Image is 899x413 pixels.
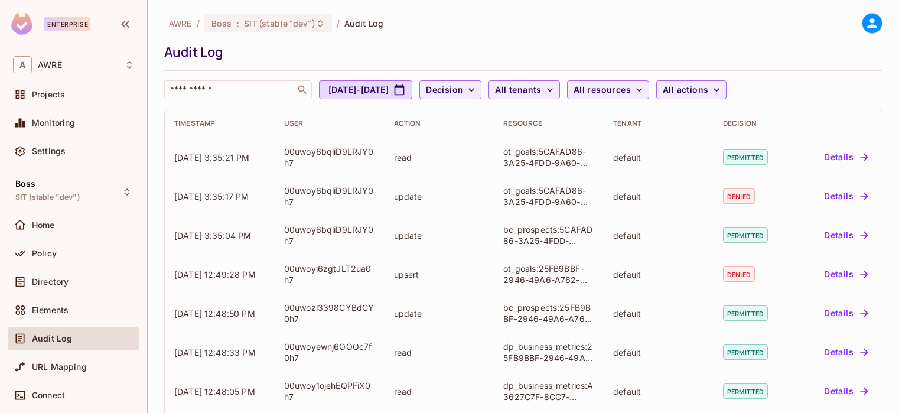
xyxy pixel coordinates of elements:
[32,220,55,230] span: Home
[613,230,704,241] div: default
[613,119,704,128] div: Tenant
[15,179,36,188] span: Boss
[284,380,375,402] div: 00uwoy1ojehEQPFiX0h7
[723,149,768,165] span: permitted
[503,119,594,128] div: Resource
[819,265,872,284] button: Details
[419,80,481,99] button: Decision
[394,308,485,319] div: update
[723,119,783,128] div: Decision
[613,191,704,202] div: default
[819,226,872,245] button: Details
[15,193,80,202] span: SIT (stable "dev")
[174,191,249,201] span: [DATE] 3:35:17 PM
[503,263,594,285] div: ot_goals:25FB9BBF-2946-49A6-A762-83D1AE5D9052
[723,305,768,321] span: permitted
[574,83,631,97] span: All resources
[723,188,755,204] span: denied
[613,152,704,163] div: default
[503,341,594,363] div: dp_business_metrics:25FB9BBF-2946-49A6-A762-83D1AE5D9052
[174,386,255,396] span: [DATE] 12:48:05 PM
[32,362,87,372] span: URL Mapping
[344,18,383,29] span: Audit Log
[663,83,708,97] span: All actions
[495,83,541,97] span: All tenants
[394,386,485,397] div: read
[13,56,32,73] span: A
[819,382,872,401] button: Details
[164,43,877,61] div: Audit Log
[567,80,649,99] button: All resources
[723,383,768,399] span: permitted
[32,118,76,128] span: Monitoring
[488,80,559,99] button: All tenants
[174,119,265,128] div: Timestamp
[284,224,375,246] div: 00uwoy6bqliD9LRJY0h7
[284,185,375,207] div: 00uwoy6bqliD9LRJY0h7
[38,60,62,70] span: Workspace: AWRE
[174,269,256,279] span: [DATE] 12:49:28 PM
[723,344,768,360] span: permitted
[32,249,57,258] span: Policy
[174,152,250,162] span: [DATE] 3:35:21 PM
[723,266,755,282] span: denied
[656,80,727,99] button: All actions
[613,308,704,319] div: default
[174,308,255,318] span: [DATE] 12:48:50 PM
[819,148,872,167] button: Details
[284,341,375,363] div: 00uwoyewnj6OOOc7f0h7
[284,263,375,285] div: 00uwoyi6zgtJLT2ua0h7
[503,224,594,246] div: bc_prospects:5CAFAD86-3A25-4FDD-9A60-DDBC7935BEA3
[32,90,65,99] span: Projects
[284,119,375,128] div: User
[32,391,65,400] span: Connect
[503,146,594,168] div: ot_goals:5CAFAD86-3A25-4FDD-9A60-DDBC7935BEA3
[284,146,375,168] div: 00uwoy6bqliD9LRJY0h7
[503,302,594,324] div: bc_prospects:25FB9BBF-2946-49A6-A762-83D1AE5D9052
[11,13,32,35] img: SReyMgAAAABJRU5ErkJggg==
[394,119,485,128] div: Action
[613,386,704,397] div: default
[503,380,594,402] div: dp_business_metrics:A3627C7F-8CC7-454A-883B-BC777DC469DC
[284,302,375,324] div: 00uwozl3398CYBdCY0h7
[394,152,485,163] div: read
[723,227,768,243] span: permitted
[32,305,69,315] span: Elements
[613,347,704,358] div: default
[236,19,240,28] span: :
[819,304,872,323] button: Details
[426,83,463,97] span: Decision
[211,18,232,29] span: Boss
[613,269,704,280] div: default
[394,230,485,241] div: update
[32,334,72,343] span: Audit Log
[32,277,69,287] span: Directory
[319,80,412,99] button: [DATE]-[DATE]
[819,343,872,362] button: Details
[244,18,315,29] span: SIT (stable "dev")
[197,18,200,29] li: /
[169,18,192,29] span: the active workspace
[32,147,66,156] span: Settings
[394,347,485,358] div: read
[44,17,90,31] div: Enterprise
[819,187,872,206] button: Details
[174,347,256,357] span: [DATE] 12:48:33 PM
[174,230,252,240] span: [DATE] 3:35:04 PM
[394,191,485,202] div: update
[337,18,340,29] li: /
[394,269,485,280] div: upsert
[503,185,594,207] div: ot_goals:5CAFAD86-3A25-4FDD-9A60-DDBC7935BEA3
